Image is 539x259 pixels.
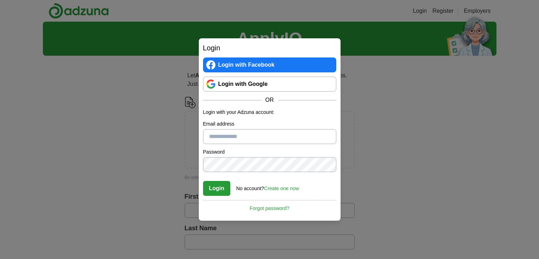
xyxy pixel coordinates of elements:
a: Create one now [264,186,299,191]
p: Login with your Adzuna account: [203,109,336,116]
a: Login with Google [203,77,336,92]
span: OR [261,96,278,104]
label: Email address [203,120,336,128]
div: No account? [236,181,299,192]
label: Password [203,148,336,156]
a: Login with Facebook [203,57,336,72]
h2: Login [203,43,336,53]
button: Login [203,181,231,196]
a: Forgot password? [203,200,336,212]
